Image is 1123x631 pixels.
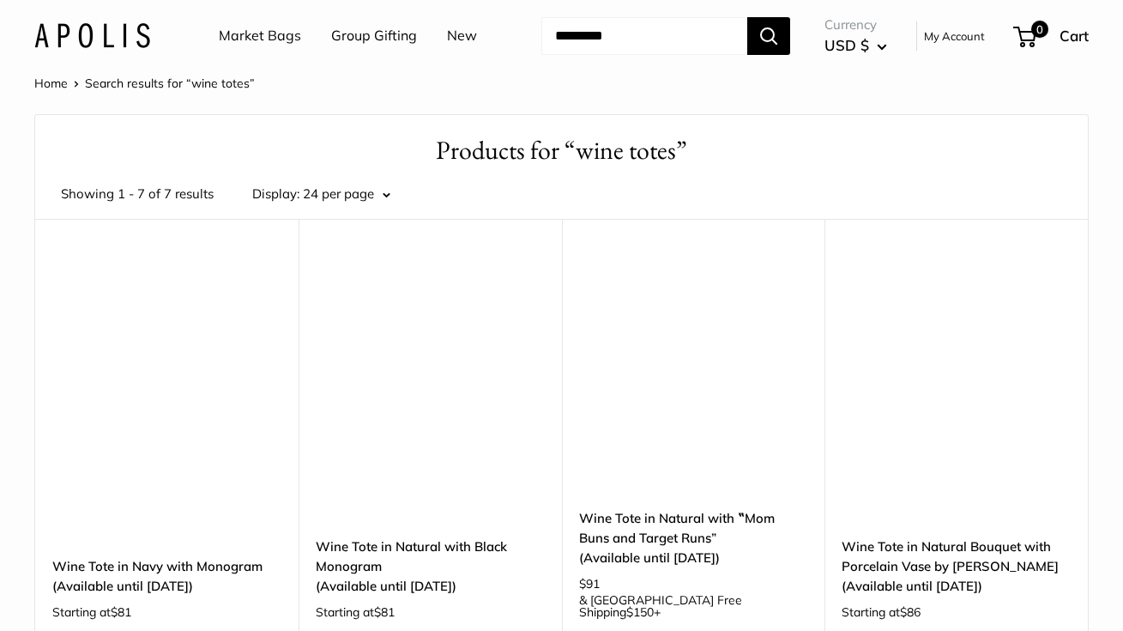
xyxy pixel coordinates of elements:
[1060,27,1089,45] span: Cart
[303,185,374,202] span: 24 per page
[52,556,281,597] a: Wine Tote in Navy with Monogram(Available until [DATE])
[219,23,301,49] a: Market Bags
[61,132,1062,169] h1: Products for “wine totes”
[579,262,808,491] a: description_Designed with the busy moms in mind.Wine Tote in Natural with ‟Mom Buns and Target Runs”
[331,23,417,49] a: Group Gifting
[34,72,255,94] nav: Breadcrumb
[303,182,390,206] button: 24 per page
[111,604,131,620] span: $81
[316,262,545,491] a: description_Customizable monogram with up to 3 letters.Wine Tote in Natural with Black Monogram
[1015,22,1089,50] a: 0 Cart
[579,576,600,592] span: $91
[824,32,887,59] button: USD $
[924,26,985,46] a: My Account
[34,23,150,48] img: Apolis
[842,606,921,618] span: Starting at
[374,604,395,620] span: $81
[842,262,1071,491] a: Wine Tote in Natural Bouquet with Porcelain Vase by Amy LogsdonWine Tote in Natural Bouquet with ...
[747,17,790,55] button: Search
[824,36,869,54] span: USD $
[61,182,214,206] span: Showing 1 - 7 of 7 results
[316,537,545,597] a: Wine Tote in Natural with Black Monogram(Available until [DATE])
[824,13,887,37] span: Currency
[1031,21,1048,38] span: 0
[34,76,68,91] a: Home
[541,17,747,55] input: Search...
[579,594,808,618] span: & [GEOGRAPHIC_DATA] Free Shipping +
[52,606,131,618] span: Starting at
[626,604,654,620] span: $150
[579,508,808,568] a: Wine Tote in Natural with ‟Mom Buns and Target Runs”(Available until [DATE])
[842,537,1071,597] a: Wine Tote in Natural Bouquet with Porcelain Vase by [PERSON_NAME](Available until [DATE])
[52,262,281,491] a: Wine Tote in Navy with MonogramWine Tote in Navy with Monogram
[900,604,921,620] span: $86
[316,606,395,618] span: Starting at
[85,76,255,91] span: Search results for “wine totes”
[447,23,477,49] a: New
[252,182,299,206] label: Display:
